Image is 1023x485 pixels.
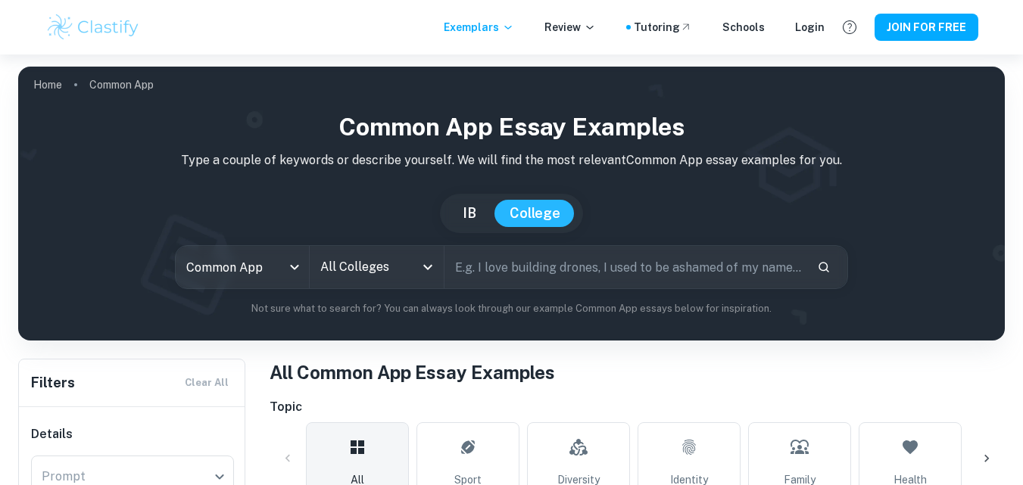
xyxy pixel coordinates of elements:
[270,359,1005,386] h1: All Common App Essay Examples
[811,254,837,280] button: Search
[444,19,514,36] p: Exemplars
[722,19,765,36] a: Schools
[45,12,142,42] img: Clastify logo
[544,19,596,36] p: Review
[270,398,1005,416] h6: Topic
[875,14,978,41] button: JOIN FOR FREE
[634,19,692,36] a: Tutoring
[176,246,310,288] div: Common App
[417,256,438,278] button: Open
[494,200,575,227] button: College
[31,372,75,393] h6: Filters
[30,151,993,169] p: Type a couple of keywords or describe yourself. We will find the most relevant Common App essay e...
[33,74,62,95] a: Home
[31,425,234,443] h6: Details
[448,200,491,227] button: IB
[18,67,1005,340] img: profile cover
[89,76,154,93] p: Common App
[444,246,806,288] input: E.g. I love building drones, I used to be ashamed of my name...
[30,109,993,145] h1: Common App Essay Examples
[795,19,825,36] a: Login
[30,301,993,316] p: Not sure what to search for? You can always look through our example Common App essays below for ...
[837,14,862,40] button: Help and Feedback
